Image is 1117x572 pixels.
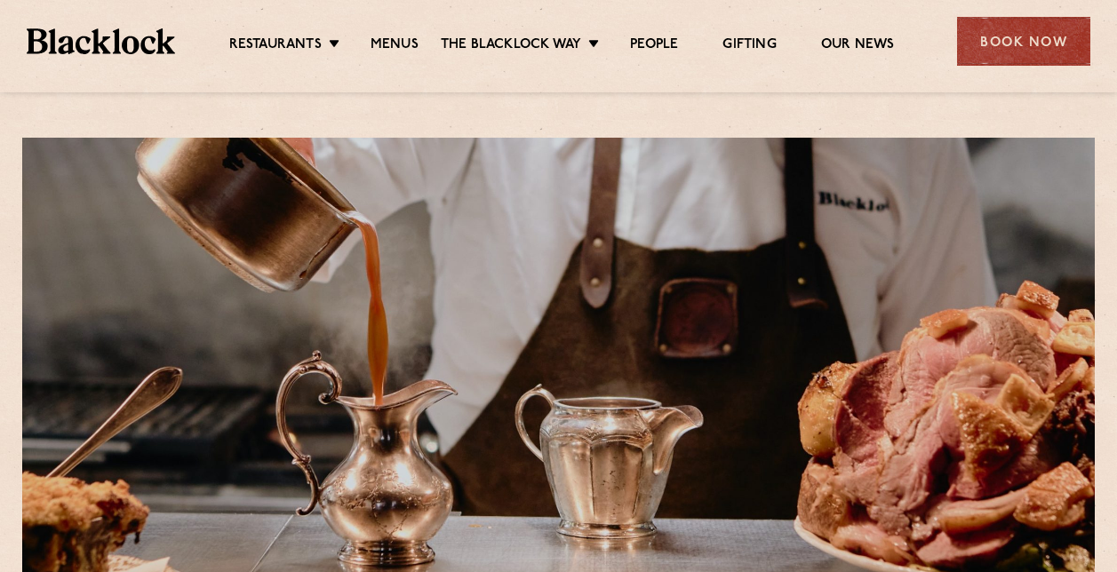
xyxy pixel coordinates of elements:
[229,36,322,56] a: Restaurants
[441,36,581,56] a: The Blacklock Way
[957,17,1090,66] div: Book Now
[722,36,776,56] a: Gifting
[630,36,678,56] a: People
[27,28,175,53] img: BL_Textured_Logo-footer-cropped.svg
[371,36,419,56] a: Menus
[821,36,895,56] a: Our News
